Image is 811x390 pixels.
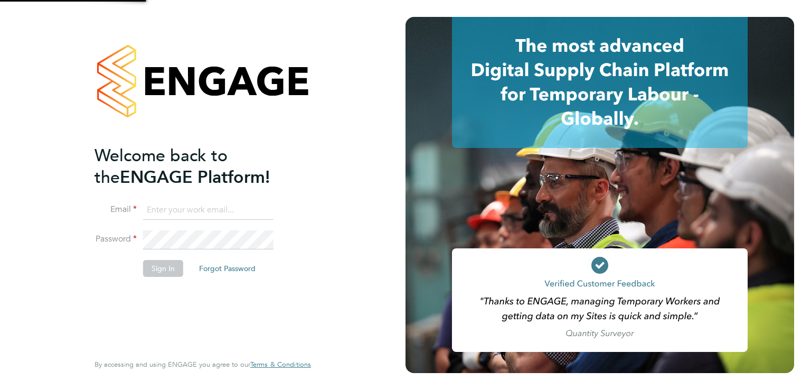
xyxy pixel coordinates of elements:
a: Terms & Conditions [250,360,311,369]
button: Forgot Password [191,260,264,277]
input: Enter your work email... [143,201,274,220]
label: Email [95,204,137,215]
span: By accessing and using ENGAGE you agree to our [95,360,311,369]
span: Welcome back to the [95,145,228,188]
button: Sign In [143,260,183,277]
label: Password [95,234,137,245]
h2: ENGAGE Platform! [95,145,300,188]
